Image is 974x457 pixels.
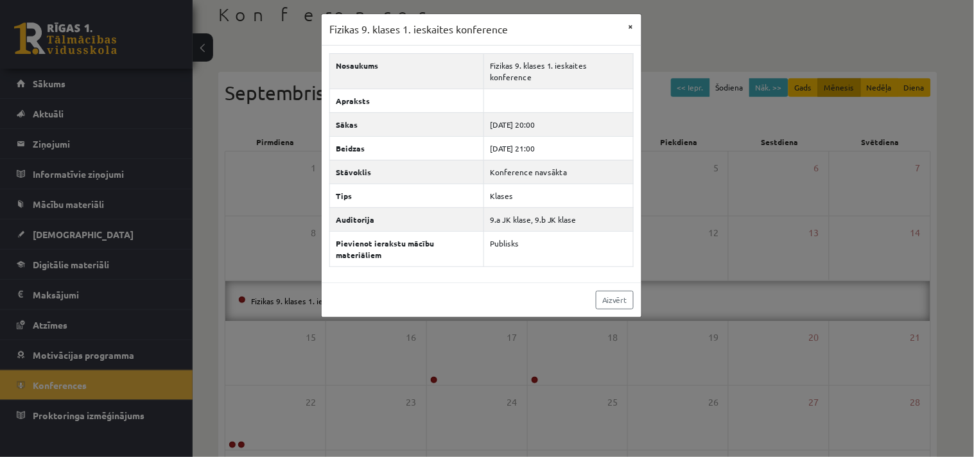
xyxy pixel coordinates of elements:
[330,231,484,266] th: Pievienot ierakstu mācību materiāliem
[483,136,633,160] td: [DATE] 21:00
[330,89,484,112] th: Apraksts
[483,231,633,266] td: Publisks
[483,160,633,184] td: Konference nav sākta
[330,207,484,231] th: Auditorija
[330,184,484,207] th: Tips
[483,53,633,89] td: Fizikas 9. klases 1. ieskaites konference
[330,160,484,184] th: Stāvoklis
[330,112,484,136] th: Sākas
[596,291,634,309] a: Aizvērt
[329,22,508,37] h3: Fizikas 9. klases 1. ieskaites konference
[621,14,641,39] button: ×
[483,184,633,207] td: Klases
[483,207,633,231] td: 9.a JK klase, 9.b JK klase
[330,136,484,160] th: Beidzas
[330,53,484,89] th: Nosaukums
[483,112,633,136] td: [DATE] 20:00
